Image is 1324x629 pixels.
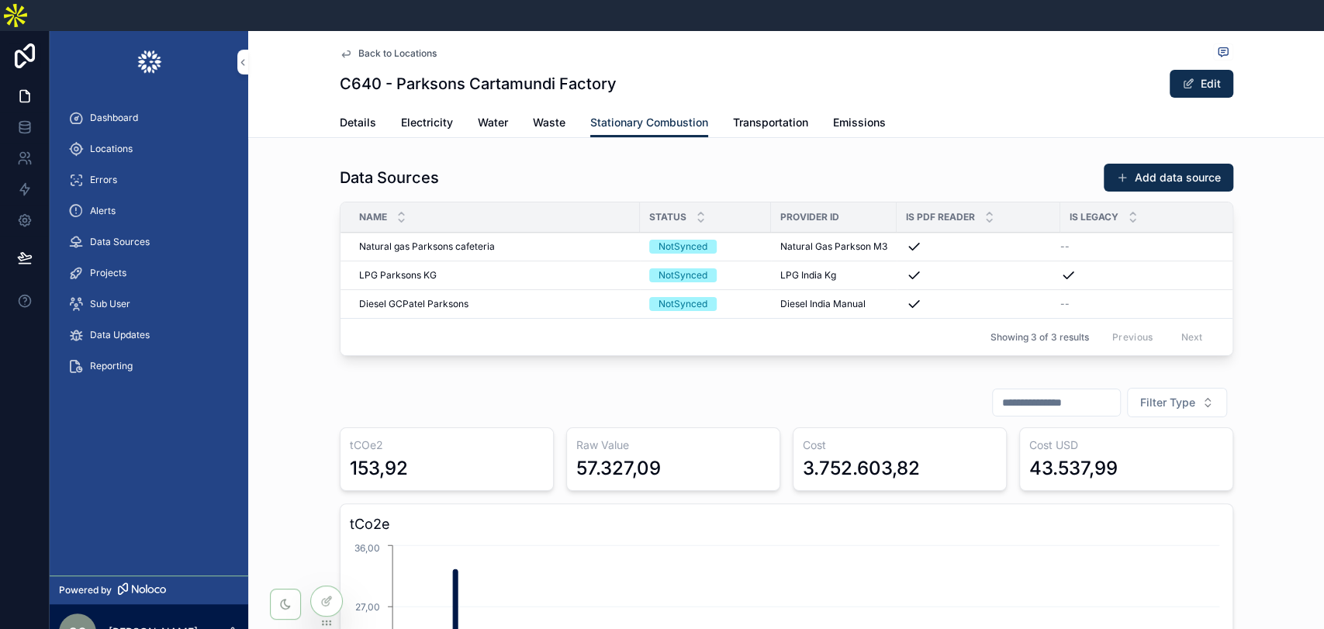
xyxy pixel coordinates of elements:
h3: Cost USD [1029,437,1223,453]
a: Locations [59,135,239,163]
a: Electricity [401,109,453,140]
a: Reporting [59,352,239,380]
h1: Data Sources [340,167,439,188]
a: Transportation [733,109,808,140]
div: NotSynced [659,240,707,254]
a: Emissions [833,109,886,140]
a: Sub User [59,290,239,318]
a: Back to Locations [340,47,437,60]
span: Dashboard [90,112,138,124]
div: 153,92 [350,456,408,481]
button: Edit [1170,70,1233,98]
a: Data Sources [59,228,239,256]
tspan: 36,00 [354,542,380,554]
span: Is PDF Reader [906,211,975,223]
span: Diesel GCPatel Parksons [359,298,468,310]
span: Emissions [833,115,886,130]
a: Data Updates [59,321,239,349]
a: Projects [59,259,239,287]
span: Status [649,211,686,223]
a: Waste [533,109,565,140]
h3: tCOe2 [350,437,544,453]
button: Select Button [1127,388,1227,417]
div: 57.327,09 [576,456,661,481]
span: Back to Locations [358,47,437,60]
a: Natural Gas Parkson M3 [780,240,887,253]
span: Sub User [90,298,130,310]
a: Powered by [50,575,248,604]
span: Filter Type [1140,395,1195,410]
a: Diesel India Manual [780,298,887,310]
a: -- [1060,298,1219,310]
span: Showing 3 of 3 results [990,331,1089,344]
h3: Cost [803,437,997,453]
a: NotSynced [649,297,762,311]
a: NotSynced [649,268,762,282]
a: Errors [59,166,239,194]
span: Locations [90,143,133,155]
div: scrollable content [50,93,248,400]
tspan: 27,00 [355,600,380,612]
a: NotSynced [649,240,762,254]
img: App logo [137,50,162,74]
span: Alerts [90,205,116,217]
span: Data Sources [90,236,150,248]
span: Provider Id [780,211,839,223]
a: Diesel GCPatel Parksons [359,298,631,310]
span: Details [340,115,376,130]
a: LPG Parksons KG [359,269,631,282]
span: Waste [533,115,565,130]
span: Powered by [59,584,112,596]
div: 3.752.603,82 [803,456,920,481]
span: Electricity [401,115,453,130]
span: Reporting [90,360,133,372]
span: Data Updates [90,329,150,341]
div: NotSynced [659,268,707,282]
span: LPG Parksons KG [359,269,437,282]
a: Water [478,109,508,140]
span: Transportation [733,115,808,130]
span: Errors [90,174,117,186]
a: Alerts [59,197,239,225]
a: Natural gas Parksons cafeteria [359,240,631,253]
div: NotSynced [659,297,707,311]
h3: Raw Value [576,437,770,453]
div: 43.537,99 [1029,456,1118,481]
a: Details [340,109,376,140]
span: -- [1060,240,1070,253]
h1: C640 - Parksons Cartamundi Factory [340,73,617,95]
span: Diesel India Manual [780,298,866,310]
a: -- [1060,240,1219,253]
span: Stationary Combustion [590,115,708,130]
span: Water [478,115,508,130]
span: Name [359,211,387,223]
a: Dashboard [59,104,239,132]
span: -- [1060,298,1070,310]
span: Is Legacy [1070,211,1118,223]
a: Stationary Combustion [590,109,708,138]
h3: tCo2e [350,513,1223,535]
a: LPG India Kg [780,269,887,282]
span: Natural gas Parksons cafeteria [359,240,495,253]
span: LPG India Kg [780,269,836,282]
span: Projects [90,267,126,279]
button: Add data source [1104,164,1233,192]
